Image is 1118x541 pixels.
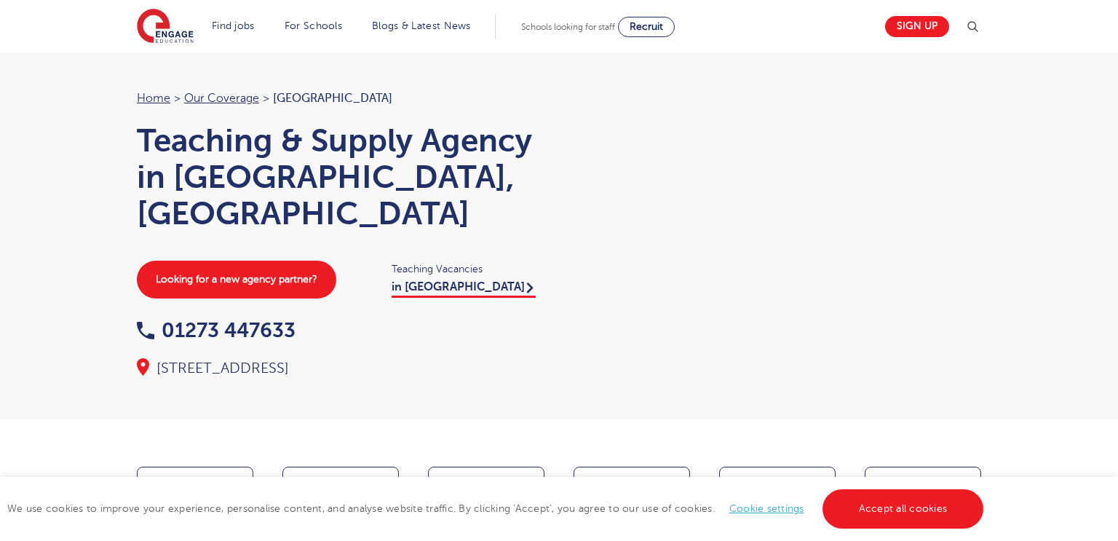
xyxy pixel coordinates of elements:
a: Accept all cookies [822,489,984,529]
a: Sign up [885,16,949,37]
a: 01273 447633 [137,319,296,341]
a: Blogs & Latest News [372,20,471,31]
span: Recruit [630,21,663,32]
span: Schools looking for staff [521,22,615,32]
a: Cookie settings [729,503,804,514]
span: Teaching Vacancies [392,261,544,277]
div: [STREET_ADDRESS] [137,358,544,379]
span: We use cookies to improve your experience, personalise content, and analyse website traffic. By c... [7,503,987,514]
a: Home [137,92,170,105]
a: Our coverage [184,92,259,105]
span: > [174,92,181,105]
nav: breadcrumb [137,89,544,108]
h1: Teaching & Supply Agency in [GEOGRAPHIC_DATA], [GEOGRAPHIC_DATA] [137,122,544,232]
span: > [263,92,269,105]
a: Looking for a new agency partner? [137,261,336,299]
span: [GEOGRAPHIC_DATA] [273,92,392,105]
a: Find jobs [212,20,255,31]
img: Engage Education [137,9,194,45]
a: Recruit [618,17,675,37]
a: in [GEOGRAPHIC_DATA] [392,280,536,298]
a: For Schools [285,20,342,31]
